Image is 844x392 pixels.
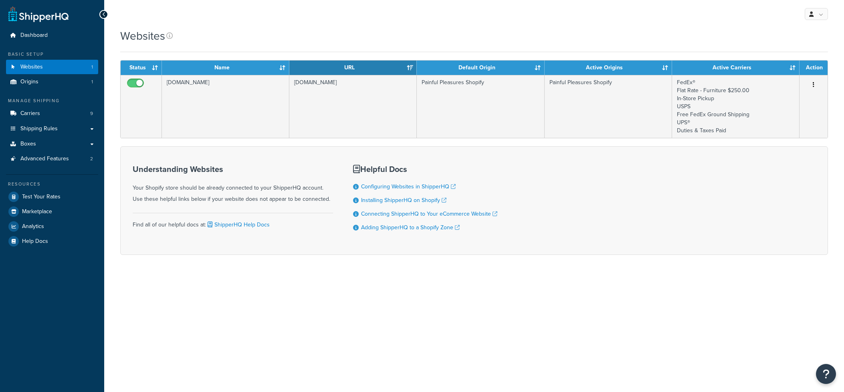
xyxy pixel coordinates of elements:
div: Your Shopify store should be already connected to your ShipperHQ account. Use these helpful links... [133,165,333,205]
span: Dashboard [20,32,48,39]
li: Websites [6,60,98,75]
a: Analytics [6,219,98,234]
a: Connecting ShipperHQ to Your eCommerce Website [361,210,497,218]
span: 2 [90,156,93,162]
div: Manage Shipping [6,97,98,104]
a: Marketplace [6,204,98,219]
th: Status: activate to sort column ascending [121,61,162,75]
li: Carriers [6,106,98,121]
span: Help Docs [22,238,48,245]
th: Name: activate to sort column ascending [162,61,289,75]
a: Help Docs [6,234,98,249]
th: Active Carriers: activate to sort column ascending [672,61,800,75]
a: Adding ShipperHQ to a Shopify Zone [361,223,460,232]
a: ShipperHQ Help Docs [206,220,270,229]
a: Boxes [6,137,98,152]
td: [DOMAIN_NAME] [162,75,289,138]
a: Advanced Features 2 [6,152,98,166]
h3: Helpful Docs [353,165,497,174]
span: 1 [91,64,93,71]
a: ShipperHQ Home [8,6,69,22]
div: Resources [6,181,98,188]
li: Advanced Features [6,152,98,166]
th: Default Origin: activate to sort column ascending [417,61,544,75]
a: Configuring Websites in ShipperHQ [361,182,456,191]
td: Painful Pleasures Shopify [545,75,672,138]
td: [DOMAIN_NAME] [289,75,417,138]
h3: Understanding Websites [133,165,333,174]
th: Active Origins: activate to sort column ascending [545,61,672,75]
a: Websites 1 [6,60,98,75]
span: 1 [91,79,93,85]
td: FedEx® Flat Rate - Furniture $250.00 In-Store Pickup USPS Free FedEx Ground Shipping UPS® Duties ... [672,75,800,138]
span: Origins [20,79,38,85]
span: Analytics [22,223,44,230]
span: Test Your Rates [22,194,61,200]
a: Test Your Rates [6,190,98,204]
th: URL: activate to sort column ascending [289,61,417,75]
span: Websites [20,64,43,71]
a: Carriers 9 [6,106,98,121]
li: Origins [6,75,98,89]
span: 9 [90,110,93,117]
a: Shipping Rules [6,121,98,136]
a: Dashboard [6,28,98,43]
div: Find all of our helpful docs at: [133,213,333,230]
span: Advanced Features [20,156,69,162]
span: Carriers [20,110,40,117]
th: Action [800,61,828,75]
span: Boxes [20,141,36,148]
h1: Websites [120,28,165,44]
span: Marketplace [22,208,52,215]
span: Shipping Rules [20,125,58,132]
a: Origins 1 [6,75,98,89]
a: Installing ShipperHQ on Shopify [361,196,446,204]
div: Basic Setup [6,51,98,58]
td: Painful Pleasures Shopify [417,75,544,138]
button: Open Resource Center [816,364,836,384]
